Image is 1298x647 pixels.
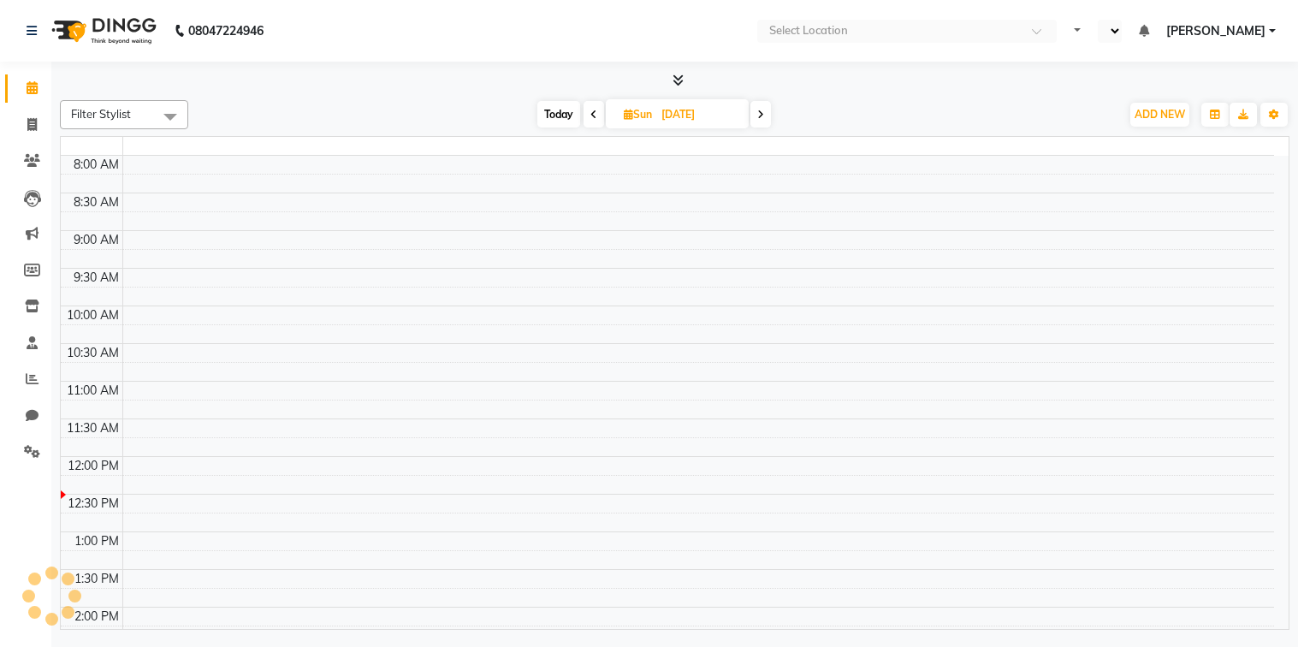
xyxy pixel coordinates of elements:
div: 9:00 AM [70,231,122,249]
button: ADD NEW [1130,103,1189,127]
div: 9:30 AM [70,269,122,287]
span: [PERSON_NAME] [1166,22,1265,40]
span: ADD NEW [1135,108,1185,121]
div: 10:00 AM [63,306,122,324]
div: 12:00 PM [64,457,122,475]
div: 11:00 AM [63,382,122,400]
img: logo [44,7,161,55]
span: Filter Stylist [71,107,131,121]
div: 8:00 AM [70,156,122,174]
div: 8:30 AM [70,193,122,211]
input: 2025-08-31 [656,102,742,128]
div: 12:30 PM [64,495,122,513]
span: Today [537,101,580,128]
div: 2:00 PM [71,608,122,626]
div: 10:30 AM [63,344,122,362]
div: 1:00 PM [71,532,122,550]
b: 08047224946 [188,7,264,55]
div: 11:30 AM [63,419,122,437]
div: 1:30 PM [71,570,122,588]
span: Sun [619,108,656,121]
div: Select Location [769,22,848,39]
